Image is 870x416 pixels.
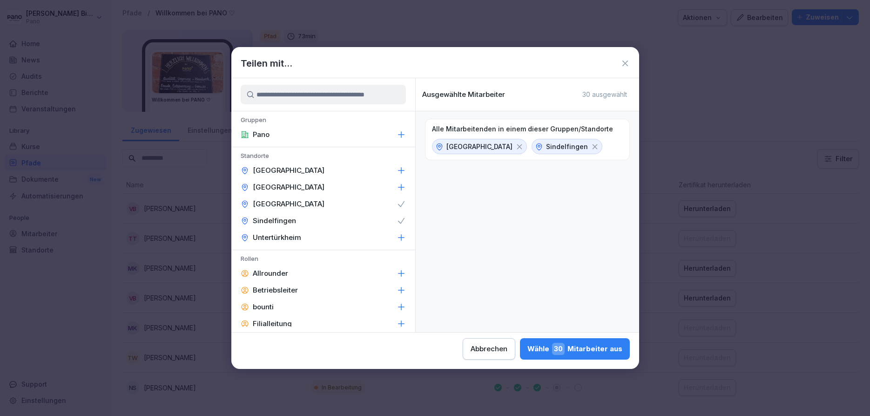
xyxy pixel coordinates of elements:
p: Sindelfingen [546,142,588,151]
p: Pano [253,130,270,139]
p: Sindelfingen [253,216,296,225]
p: Betriebsleiter [253,286,298,295]
p: [GEOGRAPHIC_DATA] [253,183,324,192]
p: [GEOGRAPHIC_DATA] [253,166,324,175]
p: bounti [253,302,274,312]
div: Wähle Mitarbeiter aus [527,343,622,355]
div: Abbrechen [471,344,507,354]
p: Untertürkheim [253,233,301,242]
p: Ausgewählte Mitarbeiter [422,90,505,99]
span: 30 [552,343,565,355]
p: Rollen [231,255,415,265]
button: Wähle30Mitarbeiter aus [520,338,630,360]
p: [GEOGRAPHIC_DATA] [253,199,324,209]
p: Filialleitung [253,319,292,328]
h1: Teilen mit... [241,56,292,70]
button: Abbrechen [463,338,515,360]
p: Gruppen [231,116,415,126]
p: Allrounder [253,269,288,278]
p: Alle Mitarbeitenden in einem dieser Gruppen/Standorte [432,125,613,133]
p: 30 ausgewählt [582,90,627,99]
p: [GEOGRAPHIC_DATA] [446,142,513,151]
p: Standorte [231,152,415,162]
